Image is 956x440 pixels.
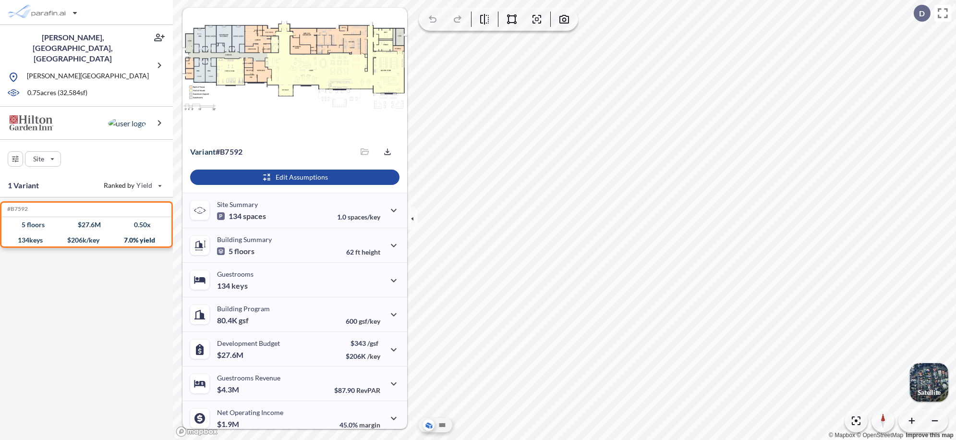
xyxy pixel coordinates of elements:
[217,211,266,221] p: 134
[27,88,87,98] p: 0.75 acres ( 32,584 sf)
[217,350,245,360] p: $27.6M
[5,206,28,212] h5: Click to copy the code
[96,178,168,193] button: Ranked by Yield
[8,32,138,64] p: [PERSON_NAME], [GEOGRAPHIC_DATA], [GEOGRAPHIC_DATA]
[8,180,39,191] p: 1 Variant
[217,385,241,394] p: $4.3M
[346,339,380,347] p: $343
[8,114,54,132] img: BrandImage
[906,432,954,439] a: Improve this map
[217,419,241,429] p: $1.9M
[829,432,855,439] a: Mapbox
[217,408,283,416] p: Net Operating Income
[217,270,254,278] p: Guestrooms
[217,200,258,208] p: Site Summary
[359,421,380,429] span: margin
[217,374,280,382] p: Guestrooms Revenue
[356,386,380,394] span: RevPAR
[348,213,380,221] span: spaces/key
[423,419,435,431] button: Aerial View
[919,9,925,18] p: D
[25,151,61,167] button: Site
[910,363,948,402] button: Switcher ImageSatellite
[190,170,399,185] button: Edit Assumptions
[182,8,407,138] img: Floorplans preview
[337,213,380,221] p: 1.0
[334,386,380,394] p: $87.90
[217,281,248,291] p: 134
[239,316,249,325] span: gsf
[176,426,218,437] a: Mapbox homepage
[918,389,941,396] p: Satellite
[857,432,903,439] a: OpenStreetMap
[217,305,270,313] p: Building Program
[243,211,266,221] span: spaces
[190,147,242,157] p: # b7592
[276,172,328,182] p: Edit Assumptions
[362,248,380,256] span: height
[339,421,380,429] p: 45.0%
[27,71,149,83] p: [PERSON_NAME][GEOGRAPHIC_DATA]
[217,235,272,244] p: Building Summary
[231,281,248,291] span: keys
[359,317,380,325] span: gsf/key
[108,118,146,129] img: user logo
[346,248,380,256] p: 62
[33,154,44,164] p: Site
[367,352,380,360] span: /key
[436,419,448,431] button: Site Plan
[190,147,216,156] span: Variant
[346,317,380,325] p: 600
[367,339,378,347] span: /gsf
[234,246,254,256] span: floors
[910,363,948,402] img: Switcher Image
[217,246,254,256] p: 5
[217,316,249,325] p: 80.4K
[355,248,360,256] span: ft
[217,339,280,347] p: Development Budget
[346,352,380,360] p: $206K
[137,181,153,190] span: Yield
